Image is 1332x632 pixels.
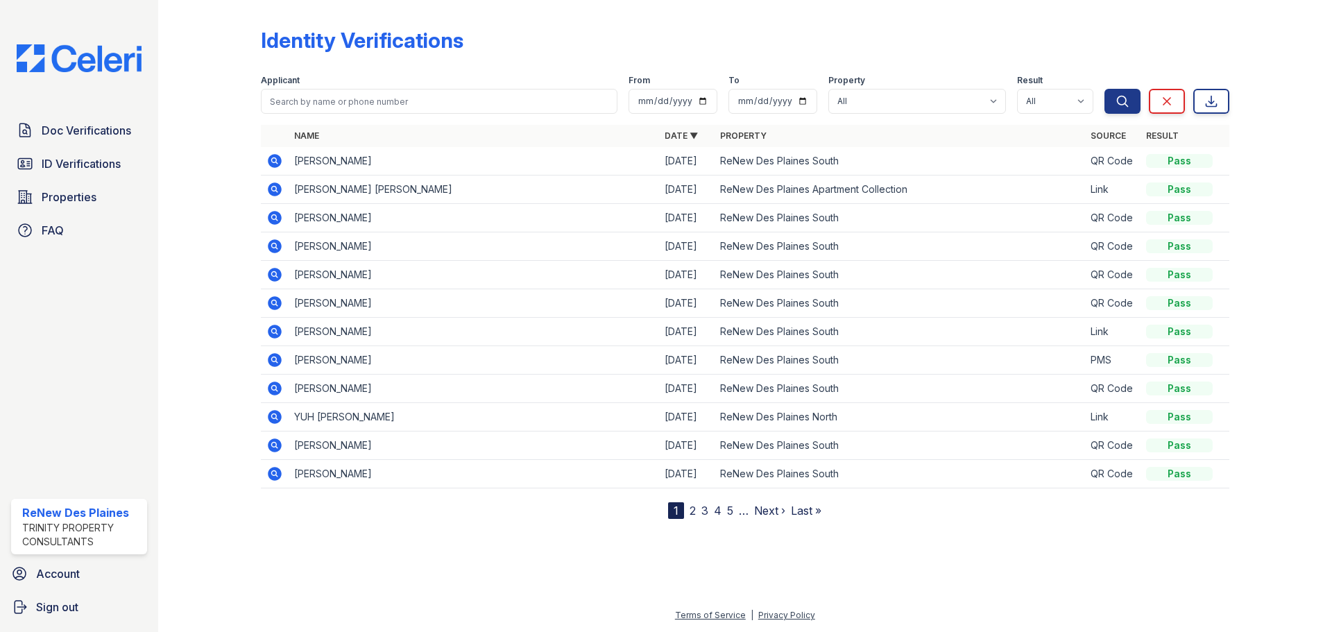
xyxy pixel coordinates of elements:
[289,147,659,176] td: [PERSON_NAME]
[1085,232,1141,261] td: QR Code
[629,75,650,86] label: From
[754,504,785,518] a: Next ›
[659,261,715,289] td: [DATE]
[22,504,142,521] div: ReNew Des Plaines
[1085,460,1141,488] td: QR Code
[758,610,815,620] a: Privacy Policy
[289,261,659,289] td: [PERSON_NAME]
[1085,176,1141,204] td: Link
[659,232,715,261] td: [DATE]
[1085,289,1141,318] td: QR Code
[739,502,749,519] span: …
[727,504,733,518] a: 5
[1146,154,1213,168] div: Pass
[659,147,715,176] td: [DATE]
[289,204,659,232] td: [PERSON_NAME]
[828,75,865,86] label: Property
[690,504,696,518] a: 2
[1146,325,1213,339] div: Pass
[715,403,1085,432] td: ReNew Des Plaines North
[1017,75,1043,86] label: Result
[1146,353,1213,367] div: Pass
[6,593,153,621] a: Sign out
[289,176,659,204] td: [PERSON_NAME] [PERSON_NAME]
[11,216,147,244] a: FAQ
[289,289,659,318] td: [PERSON_NAME]
[1146,382,1213,395] div: Pass
[715,432,1085,460] td: ReNew Des Plaines South
[1085,261,1141,289] td: QR Code
[659,460,715,488] td: [DATE]
[1146,438,1213,452] div: Pass
[11,183,147,211] a: Properties
[6,44,153,72] img: CE_Logo_Blue-a8612792a0a2168367f1c8372b55b34899dd931a85d93a1a3d3e32e68fde9ad4.png
[701,504,708,518] a: 3
[715,232,1085,261] td: ReNew Des Plaines South
[1085,375,1141,403] td: QR Code
[1085,346,1141,375] td: PMS
[1085,318,1141,346] td: Link
[715,375,1085,403] td: ReNew Des Plaines South
[261,28,463,53] div: Identity Verifications
[720,130,767,141] a: Property
[1085,432,1141,460] td: QR Code
[728,75,740,86] label: To
[1146,296,1213,310] div: Pass
[659,403,715,432] td: [DATE]
[36,565,80,582] span: Account
[1146,211,1213,225] div: Pass
[665,130,698,141] a: Date ▼
[659,176,715,204] td: [DATE]
[289,403,659,432] td: YUH [PERSON_NAME]
[715,261,1085,289] td: ReNew Des Plaines South
[261,75,300,86] label: Applicant
[1085,204,1141,232] td: QR Code
[289,346,659,375] td: [PERSON_NAME]
[11,117,147,144] a: Doc Verifications
[289,318,659,346] td: [PERSON_NAME]
[289,375,659,403] td: [PERSON_NAME]
[659,346,715,375] td: [DATE]
[42,222,64,239] span: FAQ
[6,560,153,588] a: Account
[715,346,1085,375] td: ReNew Des Plaines South
[1085,147,1141,176] td: QR Code
[715,147,1085,176] td: ReNew Des Plaines South
[1146,268,1213,282] div: Pass
[42,122,131,139] span: Doc Verifications
[715,176,1085,204] td: ReNew Des Plaines Apartment Collection
[1146,130,1179,141] a: Result
[289,460,659,488] td: [PERSON_NAME]
[715,318,1085,346] td: ReNew Des Plaines South
[1146,467,1213,481] div: Pass
[659,432,715,460] td: [DATE]
[1085,403,1141,432] td: Link
[261,89,617,114] input: Search by name or phone number
[751,610,753,620] div: |
[715,460,1085,488] td: ReNew Des Plaines South
[659,289,715,318] td: [DATE]
[22,521,142,549] div: Trinity Property Consultants
[42,189,96,205] span: Properties
[715,289,1085,318] td: ReNew Des Plaines South
[659,318,715,346] td: [DATE]
[11,150,147,178] a: ID Verifications
[659,375,715,403] td: [DATE]
[714,504,721,518] a: 4
[36,599,78,615] span: Sign out
[1091,130,1126,141] a: Source
[1146,410,1213,424] div: Pass
[1146,182,1213,196] div: Pass
[294,130,319,141] a: Name
[675,610,746,620] a: Terms of Service
[1146,239,1213,253] div: Pass
[289,432,659,460] td: [PERSON_NAME]
[791,504,821,518] a: Last »
[289,232,659,261] td: [PERSON_NAME]
[668,502,684,519] div: 1
[659,204,715,232] td: [DATE]
[715,204,1085,232] td: ReNew Des Plaines South
[42,155,121,172] span: ID Verifications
